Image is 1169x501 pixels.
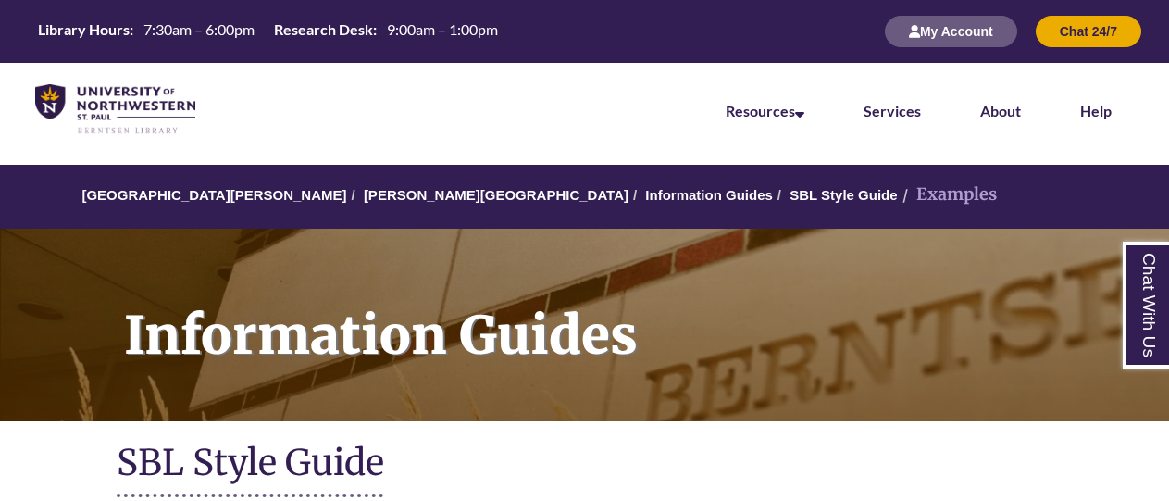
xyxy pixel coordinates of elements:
[790,187,897,203] a: SBL Style Guide
[267,19,379,40] th: Research Desk:
[1036,16,1141,47] button: Chat 24/7
[31,19,505,44] a: Hours Today
[980,102,1021,119] a: About
[1036,23,1141,39] a: Chat 24/7
[885,23,1017,39] a: My Account
[898,182,997,208] li: Examples
[1080,102,1112,119] a: Help
[885,16,1017,47] button: My Account
[364,187,628,203] a: [PERSON_NAME][GEOGRAPHIC_DATA]
[31,19,136,40] th: Library Hours:
[726,102,804,119] a: Resources
[864,102,921,119] a: Services
[387,20,498,38] span: 9:00am – 1:00pm
[645,187,773,203] a: Information Guides
[35,84,195,135] img: UNWSP Library Logo
[31,19,505,43] table: Hours Today
[81,187,346,203] a: [GEOGRAPHIC_DATA][PERSON_NAME]
[117,440,1051,489] h1: SBL Style Guide
[143,20,255,38] span: 7:30am – 6:00pm
[104,229,1169,397] h1: Information Guides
